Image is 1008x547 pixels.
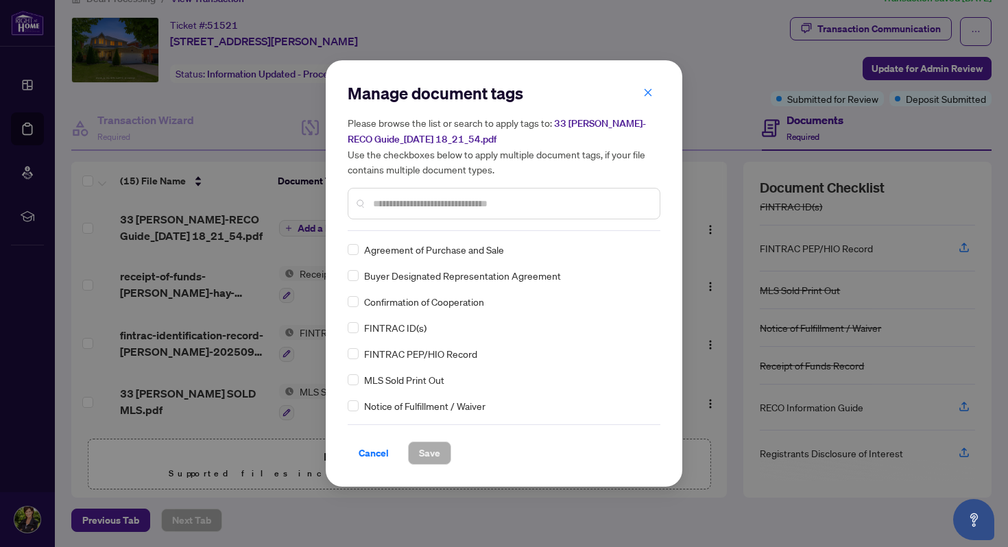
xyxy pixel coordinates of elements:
[348,82,660,104] h2: Manage document tags
[953,499,994,540] button: Open asap
[643,88,653,97] span: close
[359,442,389,464] span: Cancel
[364,268,561,283] span: Buyer Designated Representation Agreement
[364,346,477,361] span: FINTRAC PEP/HIO Record
[364,294,484,309] span: Confirmation of Cooperation
[348,441,400,465] button: Cancel
[364,242,504,257] span: Agreement of Purchase and Sale
[408,441,451,465] button: Save
[364,320,427,335] span: FINTRAC ID(s)
[364,398,485,413] span: Notice of Fulfillment / Waiver
[364,372,444,387] span: MLS Sold Print Out
[348,115,660,177] h5: Please browse the list or search to apply tags to: Use the checkboxes below to apply multiple doc...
